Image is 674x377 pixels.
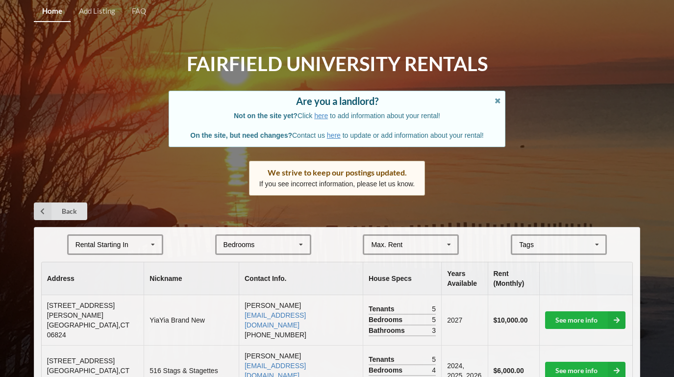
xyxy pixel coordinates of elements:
[71,1,124,22] a: Add Listing
[47,302,115,319] span: [STREET_ADDRESS][PERSON_NAME]
[234,112,298,120] b: Not on the site yet?
[545,311,625,329] a: See more info
[239,262,363,295] th: Contact Info.
[190,131,292,139] b: On the site, but need changes?
[34,1,71,22] a: Home
[441,262,487,295] th: Years Available
[432,326,436,335] span: 3
[259,168,415,177] div: We strive to keep our postings updated.
[369,326,407,335] span: Bathrooms
[47,357,115,365] span: [STREET_ADDRESS]
[234,112,440,120] span: Click to add information about your rental!
[190,131,483,139] span: Contact us to update or add information about your rental!
[517,239,548,251] div: Tags
[259,179,415,189] p: If you see incorrect information, please let us know.
[432,354,436,364] span: 5
[124,1,154,22] a: FAQ
[441,295,487,345] td: 2027
[187,51,488,76] h1: Fairfield University Rentals
[245,311,306,329] a: [EMAIL_ADDRESS][DOMAIN_NAME]
[314,112,328,120] a: here
[432,365,436,375] span: 4
[432,304,436,314] span: 5
[369,365,405,375] span: Bedrooms
[239,295,363,345] td: [PERSON_NAME] [PHONE_NUMBER]
[327,131,341,139] a: here
[371,241,402,248] div: Max. Rent
[488,262,539,295] th: Rent (Monthly)
[34,202,87,220] a: Back
[224,241,255,248] div: Bedrooms
[369,354,397,364] span: Tenants
[432,315,436,325] span: 5
[179,96,496,106] div: Are you a landlord?
[144,262,239,295] th: Nickname
[47,321,129,339] span: [GEOGRAPHIC_DATA] , CT 06824
[363,262,441,295] th: House Specs
[42,262,144,295] th: Address
[369,315,405,325] span: Bedrooms
[494,316,528,324] b: $10,000.00
[75,241,128,248] div: Rental Starting In
[144,295,239,345] td: YiaYia Brand New
[494,367,524,375] b: $6,000.00
[369,304,397,314] span: Tenants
